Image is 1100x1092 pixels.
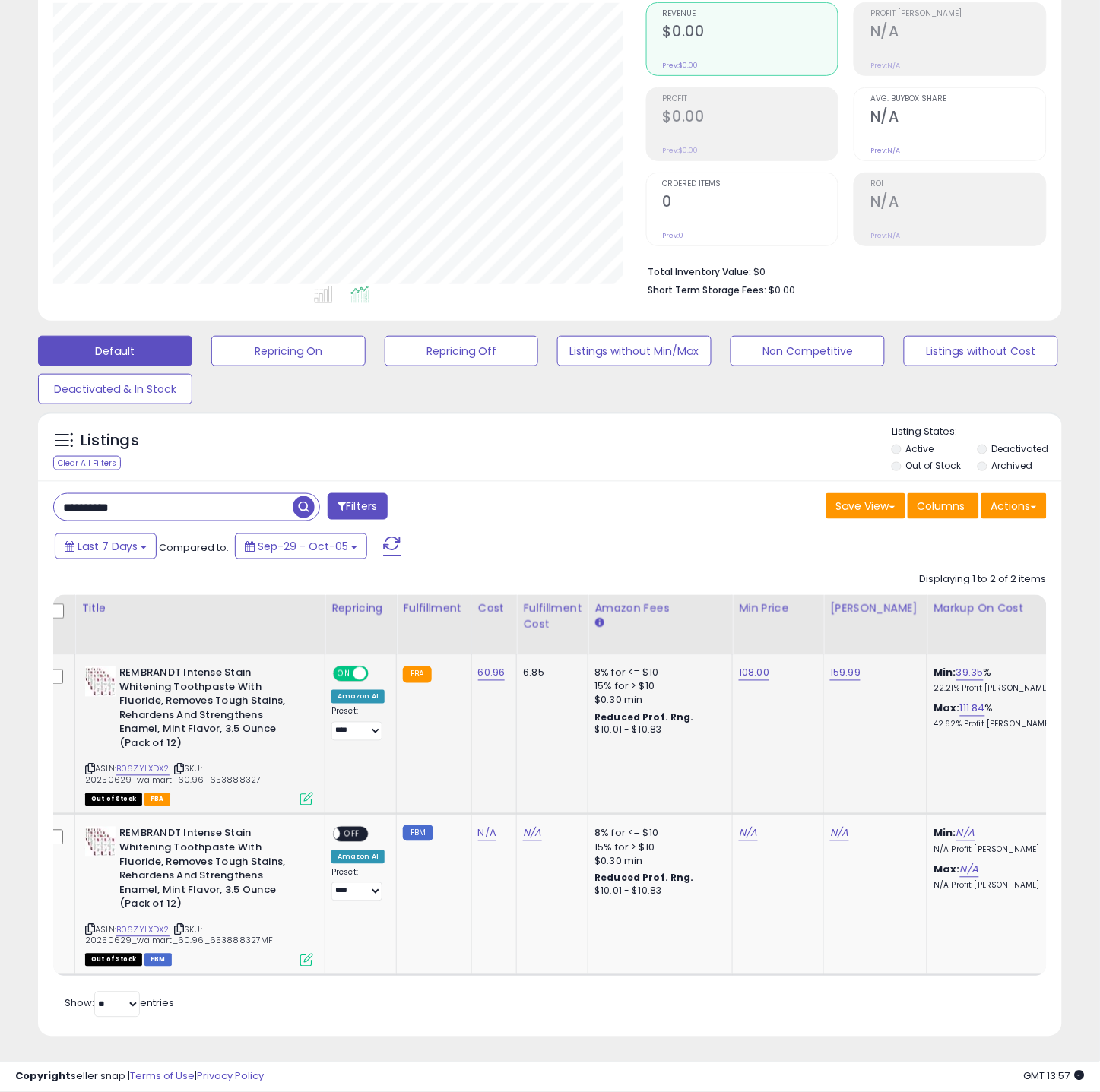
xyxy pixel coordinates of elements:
[55,533,157,559] button: Last 7 Days
[918,499,965,514] span: Columns
[934,684,1060,695] p: 22.21% Profit [PERSON_NAME]
[478,601,511,617] div: Cost
[85,793,142,806] span: All listings that are currently out of stock and unavailable for purchase on Amazon
[663,10,838,18] span: Revenue
[15,1069,71,1084] strong: Copyright
[960,863,978,878] a: N/A
[523,826,541,841] a: N/A
[870,193,1046,214] h2: N/A
[594,855,721,869] div: $0.30 min
[991,442,1048,455] label: Deactivated
[211,336,366,366] button: Repricing On
[478,826,496,841] a: N/A
[906,442,934,455] label: Active
[523,601,582,633] div: Fulfillment Cost
[119,827,304,915] b: REMBRANDT Intense Stain Whitening Toothpaste With Fluoride, Removes Tough Stains, Rehardens And S...
[960,701,985,717] a: 111.84
[197,1069,264,1084] a: Privacy Policy
[927,595,1072,655] th: The percentage added to the cost of goods (COGS) that forms the calculator for Min & Max prices.
[81,601,319,617] div: Title
[65,996,174,1011] span: Show: entries
[934,666,956,680] b: Min:
[340,828,364,841] span: OFF
[144,954,172,967] span: FBM
[53,456,121,470] div: Clear All Filters
[385,336,539,366] button: Repricing Off
[648,265,752,278] b: Total Inventory Value:
[594,711,694,724] b: Reduced Prof. Rng.
[331,868,385,902] div: Preset:
[739,601,817,617] div: Min Price
[769,283,796,297] span: $0.00
[85,827,116,857] img: 51NiQQ8uBBL._SL40_.jpg
[557,336,712,366] button: Listings without Min/Max
[826,493,905,519] button: Save View
[934,863,960,877] b: Max:
[663,180,838,188] span: Ordered Items
[981,493,1047,519] button: Actions
[1024,1069,1085,1084] span: 2025-10-14 13:57 GMT
[830,826,848,841] a: N/A
[934,845,1060,856] p: N/A Profit [PERSON_NAME]
[403,825,433,841] small: FBM
[739,826,757,841] a: N/A
[892,425,1062,439] p: Listing States:
[235,533,367,559] button: Sep-29 - Oct-05
[594,601,726,617] div: Amazon Fees
[403,666,431,683] small: FBA
[78,539,138,554] span: Last 7 Days
[904,336,1058,366] button: Listings without Cost
[594,694,721,707] div: $0.30 min
[478,666,506,681] a: 60.96
[38,374,192,404] button: Deactivated & In Stock
[403,601,464,617] div: Fulfillment
[594,680,721,694] div: 15% for > $10
[328,493,387,520] button: Filters
[870,23,1046,43] h2: N/A
[739,666,769,681] a: 108.00
[906,459,962,472] label: Out of Stock
[663,95,838,103] span: Profit
[119,666,304,755] b: REMBRANDT Intense Stain Whitening Toothpaste With Fluoride, Removes Tough Stains, Rehardens And S...
[663,231,684,240] small: Prev: 0
[934,701,960,716] b: Max:
[663,193,838,214] h2: 0
[38,336,192,366] button: Default
[663,146,699,155] small: Prev: $0.00
[594,666,721,680] div: 8% for <= $10
[334,668,353,681] span: ON
[331,707,385,741] div: Preset:
[594,617,604,631] small: Amazon Fees.
[85,763,261,786] span: | SKU: 20250629_walmart_60.96_653888327
[85,827,313,964] div: ASIN:
[934,666,1060,695] div: %
[870,180,1046,188] span: ROI
[130,1069,195,1084] a: Terms of Use
[85,924,274,947] span: | SKU: 20250629_walmart_60.96_653888327MF
[331,690,385,704] div: Amazon AI
[594,724,721,737] div: $10.01 - $10.83
[870,231,900,240] small: Prev: N/A
[594,872,694,885] b: Reduced Prof. Rng.
[523,666,576,680] div: 6.85
[366,668,391,681] span: OFF
[15,1070,264,1084] div: seller snap | |
[258,539,348,554] span: Sep-29 - Oct-05
[116,763,170,776] a: B06ZYLXDX2
[956,666,984,681] a: 39.35
[870,61,900,70] small: Prev: N/A
[144,793,170,806] span: FBA
[991,459,1032,472] label: Archived
[920,573,1047,587] div: Displaying 1 to 2 of 2 items
[830,666,861,681] a: 159.99
[663,23,838,43] h2: $0.00
[934,881,1060,891] p: N/A Profit [PERSON_NAME]
[934,702,1060,730] div: %
[331,850,385,864] div: Amazon AI
[731,336,885,366] button: Non Competitive
[870,10,1046,18] span: Profit [PERSON_NAME]
[594,885,721,898] div: $10.01 - $10.83
[956,826,975,841] a: N/A
[870,95,1046,103] span: Avg. Buybox Share
[908,493,979,519] button: Columns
